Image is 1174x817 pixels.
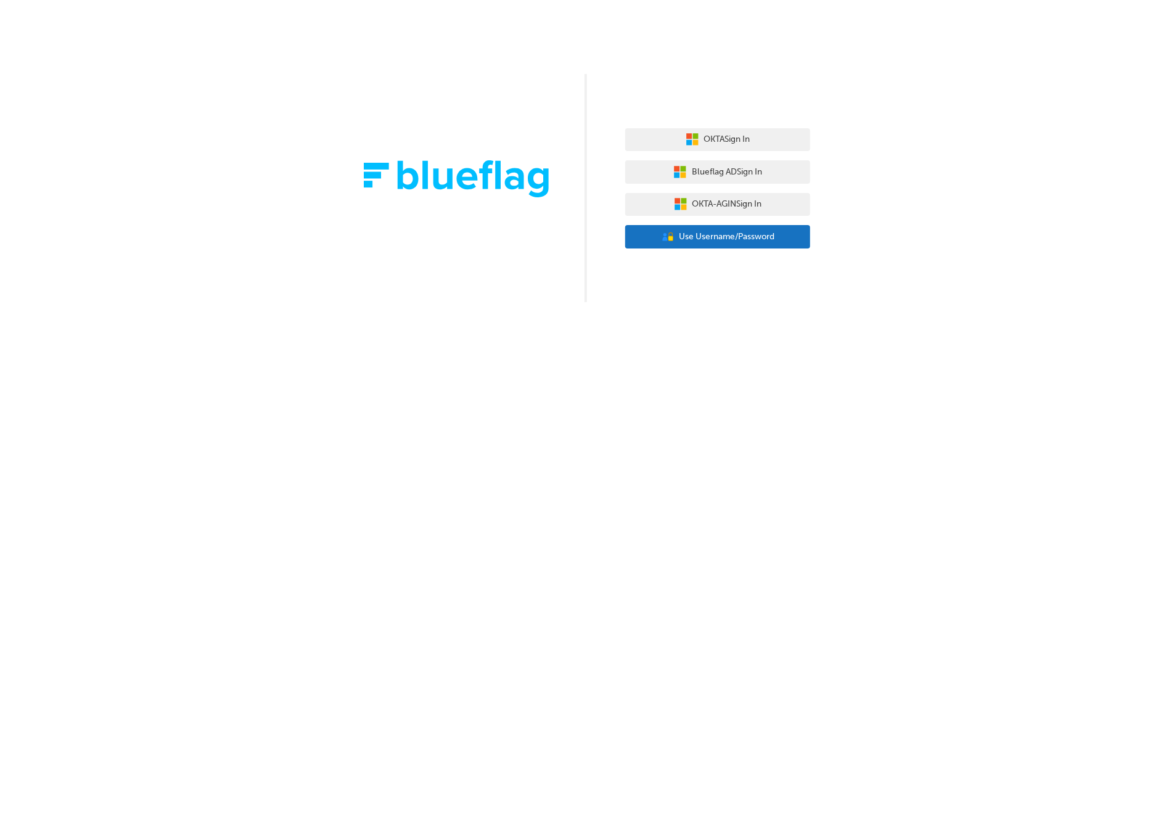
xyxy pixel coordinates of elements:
[625,225,810,248] button: Use Username/Password
[692,165,762,179] span: Blueflag AD Sign In
[704,133,750,147] span: OKTA Sign In
[625,193,810,216] button: OKTA-AGINSign In
[625,160,810,184] button: Blueflag ADSign In
[364,160,549,197] img: Trak
[625,128,810,152] button: OKTASign In
[679,230,775,244] span: Use Username/Password
[692,197,762,211] span: OKTA-AGIN Sign In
